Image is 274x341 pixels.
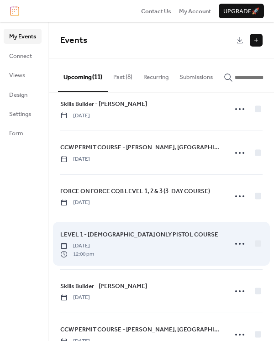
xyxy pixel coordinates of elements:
[60,230,218,239] span: LEVEL 1 - [DEMOGRAPHIC_DATA] ONLY PISTOL COURSE
[60,100,147,109] span: Skills Builder - [PERSON_NAME]
[60,230,218,240] a: LEVEL 1 - [DEMOGRAPHIC_DATA] ONLY PISTOL COURSE
[174,59,218,91] button: Submissions
[60,32,87,49] span: Events
[60,250,94,258] span: 12:00 pm
[108,59,138,91] button: Past (8)
[9,71,25,80] span: Views
[60,242,94,250] span: [DATE]
[9,129,23,138] span: Form
[60,112,90,120] span: [DATE]
[9,32,36,41] span: My Events
[60,143,221,152] span: CCW PERMIT COURSE - [PERSON_NAME], [GEOGRAPHIC_DATA]
[4,29,42,43] a: My Events
[223,7,259,16] span: Upgrade 🚀
[4,68,42,82] a: Views
[138,59,174,91] button: Recurring
[60,199,90,207] span: [DATE]
[60,187,210,196] span: FORCE ON FORCE CQB LEVEL 1, 2 & 3 (3-DAY COURSE)
[60,325,221,334] span: CCW PERMIT COURSE - [PERSON_NAME], [GEOGRAPHIC_DATA]
[9,90,27,100] span: Design
[4,87,42,102] a: Design
[141,7,171,16] span: Contact Us
[141,6,171,16] a: Contact Us
[4,48,42,63] a: Connect
[9,52,32,61] span: Connect
[4,106,42,121] a: Settings
[60,155,90,163] span: [DATE]
[10,6,19,16] img: logo
[60,99,147,109] a: Skills Builder - [PERSON_NAME]
[179,6,211,16] a: My Account
[9,110,31,119] span: Settings
[60,281,147,291] a: Skills Builder - [PERSON_NAME]
[60,325,221,335] a: CCW PERMIT COURSE - [PERSON_NAME], [GEOGRAPHIC_DATA]
[60,294,90,302] span: [DATE]
[60,186,210,196] a: FORCE ON FORCE CQB LEVEL 1, 2 & 3 (3-DAY COURSE)
[179,7,211,16] span: My Account
[219,4,264,18] button: Upgrade🚀
[58,59,108,92] button: Upcoming (11)
[60,142,221,152] a: CCW PERMIT COURSE - [PERSON_NAME], [GEOGRAPHIC_DATA]
[4,126,42,140] a: Form
[60,282,147,291] span: Skills Builder - [PERSON_NAME]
